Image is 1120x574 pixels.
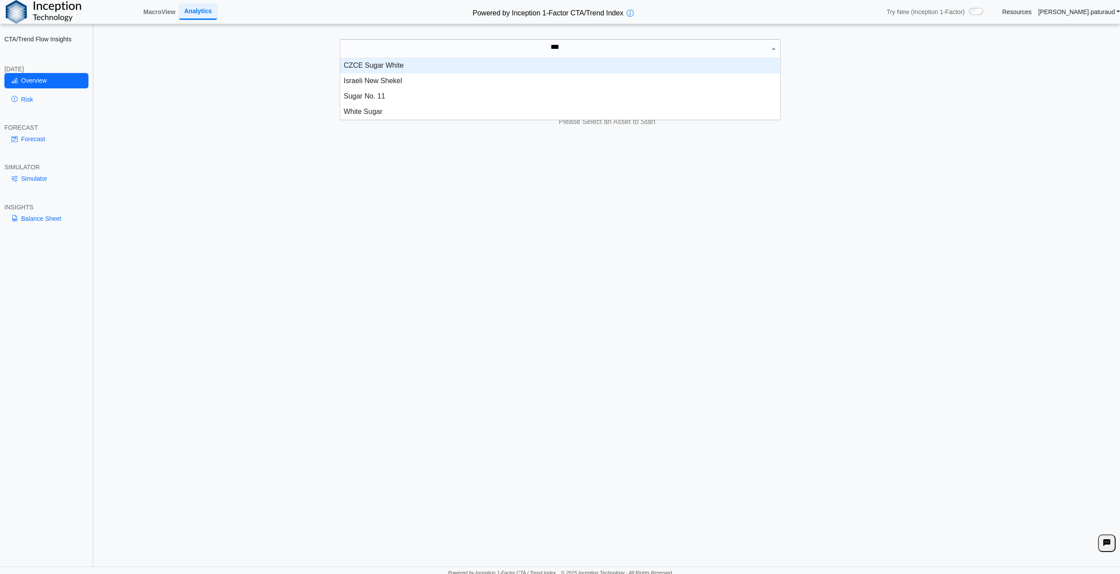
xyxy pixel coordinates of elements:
div: SIMULATOR [4,163,88,171]
a: Analytics [179,4,217,20]
div: FORECAST [4,124,88,132]
a: Overview [4,73,88,88]
a: Resources [1002,8,1032,16]
div: [DATE] [4,65,88,73]
span: Try New (Inception 1-Factor) [887,8,965,16]
a: Balance Sheet [4,211,88,226]
div: grid [340,58,780,120]
h5: Positioning data updated at previous day close; Price and Flow estimates updated intraday (15-min... [99,83,1115,89]
h2: Powered by Inception 1-Factor CTA/Trend Index [469,5,627,18]
a: Forecast [4,132,88,146]
div: Israeli New Shekel [340,73,780,89]
a: Risk [4,92,88,107]
a: MacroView [140,4,179,19]
h2: CTA/Trend Flow Insights [4,35,88,43]
div: INSIGHTS [4,203,88,211]
div: CZCE Sugar White [340,58,780,73]
a: [PERSON_NAME].paturaud [1038,8,1120,16]
div: Sugar No. 11 [340,89,780,104]
div: White Sugar [340,104,780,120]
a: Simulator [4,171,88,186]
h3: Please Select an Asset to Start [96,117,1118,127]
